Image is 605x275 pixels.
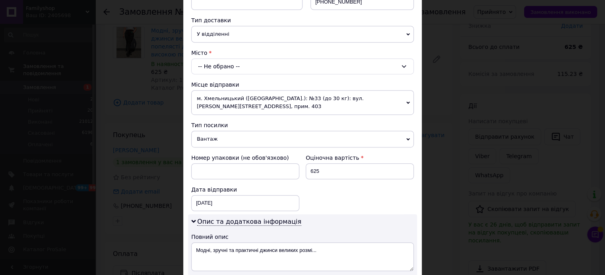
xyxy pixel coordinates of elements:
span: Вантаж [191,131,414,147]
textarea: Модні, зручні та практичні джинси великих розмі... [191,242,414,271]
span: Тип посилки [191,122,228,128]
span: Тип доставки [191,17,231,23]
div: Номер упаковки (не обов'язково) [191,154,299,162]
span: Опис та додаткова інформація [197,218,301,226]
div: Місто [191,49,414,57]
div: -- Не обрано -- [191,58,414,74]
span: У відділенні [191,26,414,43]
div: Оціночна вартість [306,154,414,162]
div: Дата відправки [191,186,299,194]
span: м. Хмельницький ([GEOGRAPHIC_DATA].): №33 (до 30 кг): вул. [PERSON_NAME][STREET_ADDRESS], прим. 403 [191,90,414,115]
span: Місце відправки [191,81,239,88]
div: Повний опис [191,233,414,241]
